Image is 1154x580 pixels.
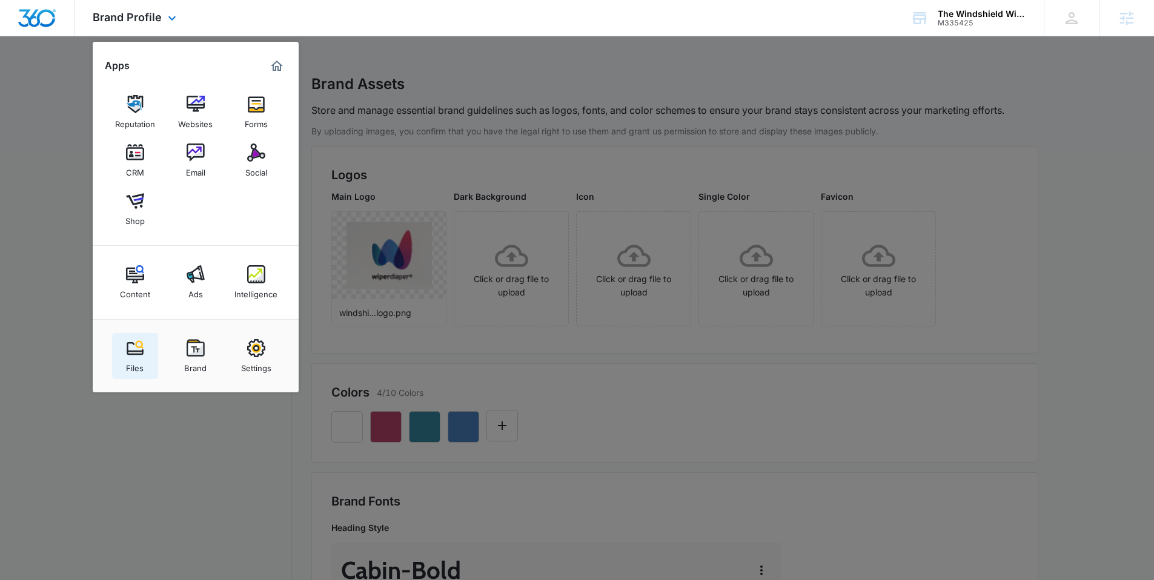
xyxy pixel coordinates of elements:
[233,333,279,379] a: Settings
[112,186,158,232] a: Shop
[234,283,277,299] div: Intelligence
[245,113,268,129] div: Forms
[173,137,219,183] a: Email
[184,357,207,373] div: Brand
[188,283,203,299] div: Ads
[125,210,145,226] div: Shop
[115,113,155,129] div: Reputation
[120,283,150,299] div: Content
[173,259,219,305] a: Ads
[93,11,162,24] span: Brand Profile
[112,89,158,135] a: Reputation
[267,56,287,76] a: Marketing 360® Dashboard
[186,162,205,177] div: Email
[126,357,144,373] div: Files
[112,137,158,183] a: CRM
[105,60,130,71] h2: Apps
[112,259,158,305] a: Content
[173,333,219,379] a: Brand
[233,137,279,183] a: Social
[178,113,213,129] div: Websites
[112,333,158,379] a: Files
[241,357,271,373] div: Settings
[245,162,267,177] div: Social
[173,89,219,135] a: Websites
[233,259,279,305] a: Intelligence
[126,162,144,177] div: CRM
[938,19,1026,27] div: account id
[938,9,1026,19] div: account name
[233,89,279,135] a: Forms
